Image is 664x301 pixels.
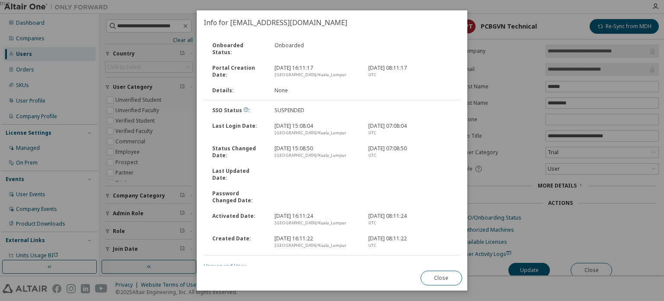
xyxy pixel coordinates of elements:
div: UTC [368,242,452,249]
div: Portal Creation Date : [207,65,269,78]
div: [DATE] 08:11:24 [363,213,457,227]
div: [GEOGRAPHIC_DATA]/Kuala_Lumpur [275,220,358,227]
h2: Info for [EMAIL_ADDRESS][DOMAIN_NAME] [197,10,467,35]
a: Unsuspend User [204,262,246,270]
div: [GEOGRAPHIC_DATA]/Kuala_Lumpur [275,152,358,159]
div: Onboarded Status : [207,42,269,56]
button: Close [421,271,462,285]
div: [GEOGRAPHIC_DATA]/Kuala_Lumpur [275,71,358,78]
div: Last Updated Date : [207,168,269,181]
div: [DATE] 16:11:22 [270,235,364,249]
div: Onboarded [270,42,364,56]
div: Activated Date : [207,213,269,227]
div: [DATE] 08:11:17 [363,65,457,78]
div: [DATE] 07:08:50 [363,145,457,159]
div: SSO Status : [207,107,269,114]
div: [DATE] 15:08:50 [270,145,364,159]
div: Password Changed Date : [207,190,269,204]
div: Status Changed Date : [207,145,269,159]
div: UTC [368,129,452,136]
div: [DATE] 07:08:04 [363,123,457,136]
div: Created Date : [207,235,269,249]
div: UTC [368,71,452,78]
div: [GEOGRAPHIC_DATA]/Kuala_Lumpur [275,242,358,249]
div: SUSPENDED [270,107,364,114]
div: None [270,87,364,94]
div: [DATE] 15:08:04 [270,123,364,136]
div: [DATE] 16:11:17 [270,65,364,78]
div: Last Login Date : [207,123,269,136]
div: [GEOGRAPHIC_DATA]/Kuala_Lumpur [275,129,358,136]
div: UTC [368,152,452,159]
div: [DATE] 08:11:22 [363,235,457,249]
div: [DATE] 16:11:24 [270,213,364,227]
div: Details : [207,87,269,94]
div: UTC [368,220,452,227]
